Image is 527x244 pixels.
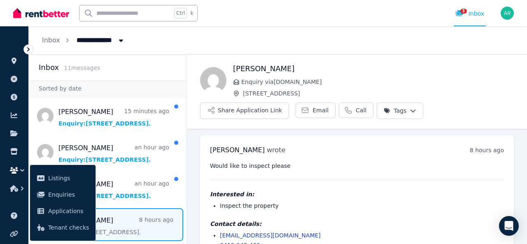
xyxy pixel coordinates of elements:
span: 11 message s [64,65,100,71]
a: Enquiries [33,186,92,203]
nav: Breadcrumb [29,26,138,54]
div: Inbox [455,9,484,18]
div: Open Intercom Messenger [499,216,519,236]
span: Tags [384,107,406,115]
a: Inbox [42,36,60,44]
span: Email [312,106,329,114]
span: k [190,10,193,16]
span: Enquiry via [DOMAIN_NAME] [241,78,514,86]
a: [PERSON_NAME]an hour agoEnquiry:[STREET_ADDRESS]. [58,143,169,164]
span: Call [356,106,366,114]
img: Aram Rudd [501,7,514,20]
span: [PERSON_NAME] [210,146,265,154]
h4: Interested in: [210,190,504,198]
div: Sorted by date [29,81,187,96]
a: Tenant checks [33,219,92,236]
span: [STREET_ADDRESS] [243,89,514,98]
a: Email [296,102,336,118]
h2: Inbox [39,62,59,73]
a: [PERSON_NAME]15 minutes agoEnquiry:[STREET_ADDRESS]. [58,107,169,128]
span: Applications [48,206,89,216]
pre: Would like to inspect please [210,162,504,170]
a: [PERSON_NAME]an hour agoEnquiry:[STREET_ADDRESS]. [58,179,169,200]
img: Jill Stevenson [200,67,226,93]
img: RentBetter [13,7,69,19]
button: Share Application Link [200,102,289,119]
a: [EMAIL_ADDRESS][DOMAIN_NAME] [220,232,321,239]
a: Listings [33,170,92,186]
span: Ctrl [174,8,187,19]
a: [PERSON_NAME]8 hours agoEnquiry:[STREET_ADDRESS]. [58,216,173,236]
a: Call [339,102,373,118]
h1: [PERSON_NAME] [233,63,514,74]
a: Applications [33,203,92,219]
span: wrote [267,146,285,154]
span: Listings [48,173,89,183]
span: 3 [460,9,467,14]
button: Tags [377,102,423,119]
li: Inspect the property [220,202,504,210]
span: Enquiries [48,190,89,200]
h4: Contact details: [210,220,504,228]
time: 8 hours ago [470,147,504,153]
span: Tenant checks [48,223,89,232]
